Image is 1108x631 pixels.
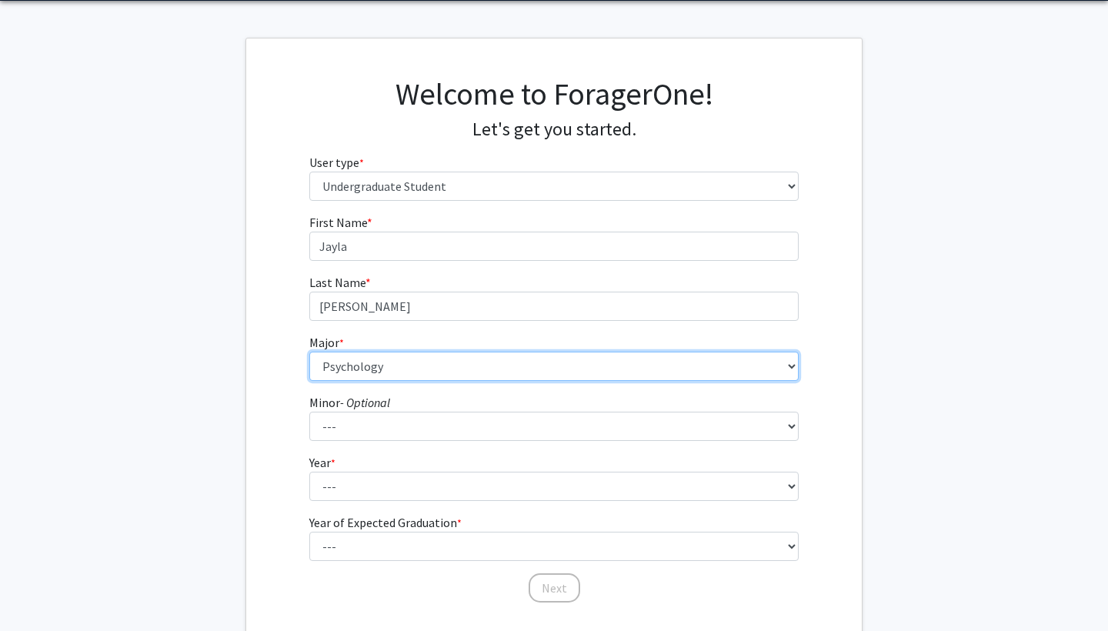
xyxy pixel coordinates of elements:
label: Minor [309,393,390,412]
iframe: Chat [12,562,65,619]
button: Next [529,573,580,603]
h4: Let's get you started. [309,119,799,141]
label: Major [309,333,344,352]
h1: Welcome to ForagerOne! [309,75,799,112]
label: User type [309,153,364,172]
label: Year [309,453,335,472]
span: First Name [309,215,367,230]
span: Last Name [309,275,365,290]
i: - Optional [340,395,390,410]
label: Year of Expected Graduation [309,513,462,532]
